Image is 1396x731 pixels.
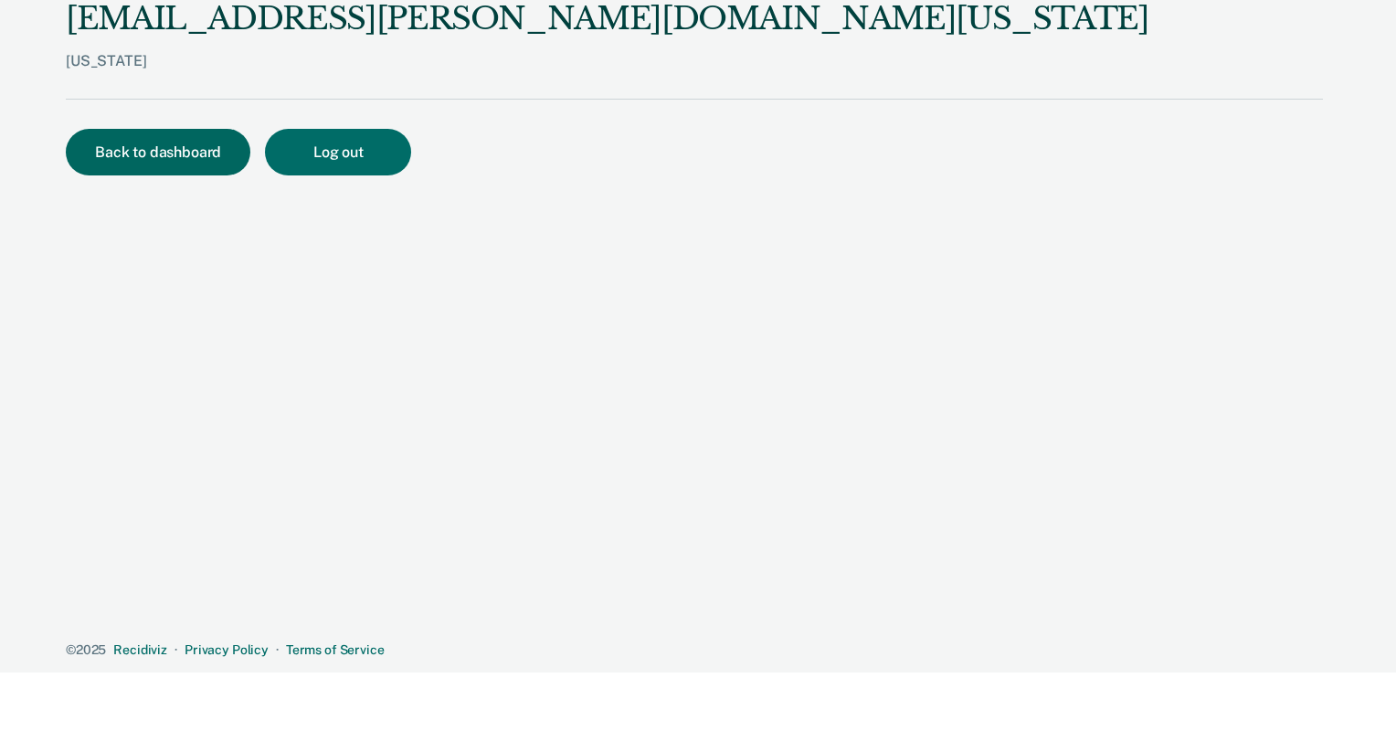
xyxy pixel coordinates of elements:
button: Back to dashboard [66,129,250,175]
a: Terms of Service [286,642,385,657]
button: Log out [265,129,411,175]
a: Back to dashboard [66,145,265,160]
span: © 2025 [66,642,106,657]
a: Recidiviz [113,642,167,657]
div: [US_STATE] [66,52,1149,99]
div: · · [66,642,1323,658]
a: Privacy Policy [185,642,269,657]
